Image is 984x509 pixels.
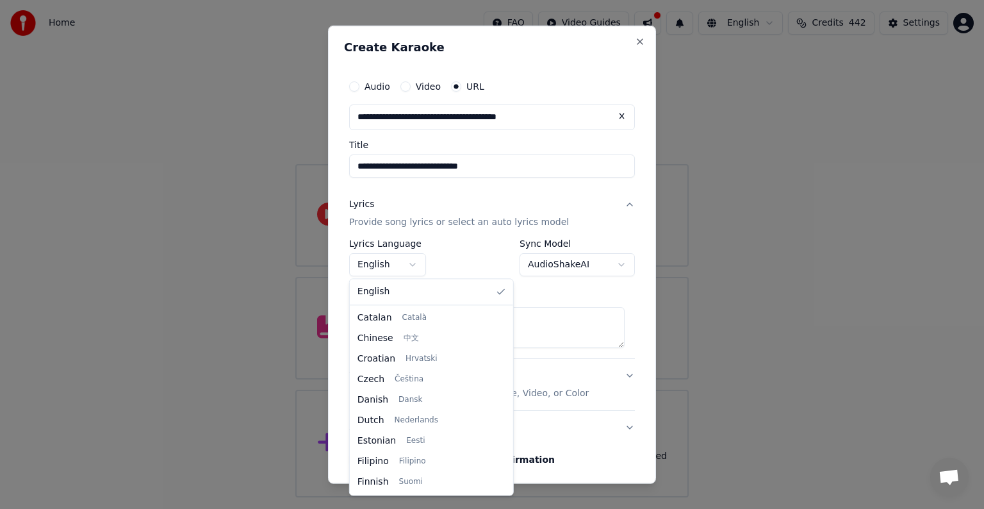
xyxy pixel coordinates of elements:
[357,312,392,324] span: Catalan
[357,455,389,468] span: Filipino
[395,374,423,385] span: Čeština
[357,373,384,386] span: Czech
[395,415,438,426] span: Nederlands
[398,395,422,405] span: Dansk
[357,394,388,406] span: Danish
[406,354,438,364] span: Hrvatski
[357,476,389,488] span: Finnish
[357,285,390,298] span: English
[402,313,427,323] span: Català
[357,435,396,447] span: Estonian
[406,436,425,446] span: Eesti
[357,414,384,427] span: Dutch
[399,456,426,467] span: Filipino
[399,477,423,487] span: Suomi
[357,332,393,345] span: Chinese
[404,333,419,344] span: 中文
[357,353,395,365] span: Croatian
